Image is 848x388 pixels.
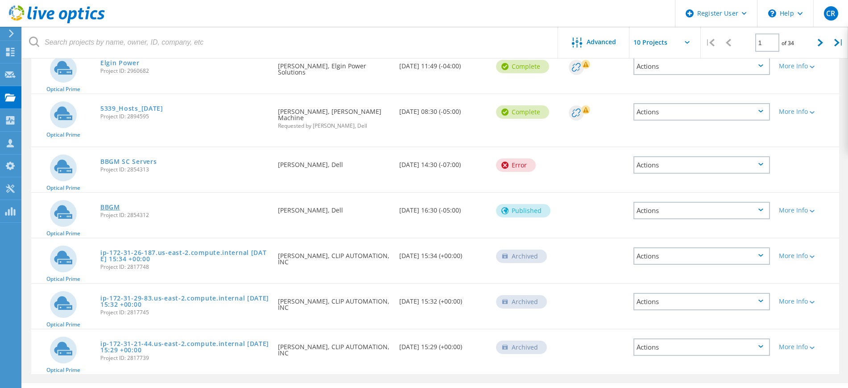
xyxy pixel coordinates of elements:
input: Search projects by name, owner, ID, company, etc [22,27,558,58]
div: Archived [496,250,547,263]
div: Published [496,204,550,217]
span: Optical Prime [46,132,80,138]
a: ip-172-31-29-83.us-east-2.compute.internal [DATE] 15:32 +00:00 [100,295,269,308]
div: More Info [779,344,835,350]
div: Actions [633,103,770,121]
span: Project ID: 2817745 [100,310,269,315]
div: Actions [633,202,770,219]
span: of 34 [782,39,794,47]
span: Project ID: 2960682 [100,68,269,74]
div: Actions [633,247,770,265]
svg: \n [768,9,776,17]
div: Archived [496,341,547,354]
div: [PERSON_NAME], CLIP AUTOMATION, INC [273,238,395,274]
div: More Info [779,207,835,213]
div: [PERSON_NAME], Dell [273,147,395,177]
div: [DATE] 15:32 (+00:00) [395,284,492,313]
div: | [701,27,719,58]
span: Advanced [587,39,616,45]
span: Project ID: 2817739 [100,355,269,361]
span: Optical Prime [46,276,80,282]
a: ip-172-31-21-44.us-east-2.compute.internal [DATE] 15:29 +00:00 [100,341,269,353]
div: More Info [779,63,835,69]
a: 5339_Hosts_[DATE] [100,105,163,112]
div: More Info [779,298,835,305]
div: [PERSON_NAME], Dell [273,193,395,222]
span: Optical Prime [46,231,80,236]
div: [PERSON_NAME], CLIP AUTOMATION, INC [273,284,395,320]
div: Archived [496,295,547,309]
div: [PERSON_NAME], [PERSON_NAME] Machine [273,94,395,138]
div: [DATE] 15:34 (+00:00) [395,238,492,268]
div: [DATE] 14:30 (-07:00) [395,147,492,177]
span: CR [826,10,835,17]
a: BBGM SC Servers [100,159,157,165]
span: Optical Prime [46,87,80,92]
div: [DATE] 16:30 (-05:00) [395,193,492,222]
span: Requested by [PERSON_NAME], Dell [278,123,390,129]
div: Complete [496,105,549,119]
span: Optical Prime [46,185,80,191]
div: [DATE] 15:29 (+00:00) [395,330,492,359]
div: Actions [633,156,770,174]
span: Project ID: 2854312 [100,213,269,218]
a: BBGM [100,204,120,210]
a: Elgin Power [100,60,140,66]
div: Actions [633,58,770,75]
a: Live Optics Dashboard [9,19,105,25]
span: Optical Prime [46,322,80,327]
div: [PERSON_NAME], Elgin Power Solutions [273,49,395,84]
div: More Info [779,253,835,259]
div: [PERSON_NAME], CLIP AUTOMATION, INC [273,330,395,365]
a: ip-172-31-26-187.us-east-2.compute.internal [DATE] 15:34 +00:00 [100,250,269,262]
span: Project ID: 2817748 [100,264,269,270]
div: Actions [633,293,770,310]
div: Actions [633,338,770,356]
div: More Info [779,108,835,115]
span: Project ID: 2854313 [100,167,269,172]
div: [DATE] 11:49 (-04:00) [395,49,492,78]
span: Project ID: 2894595 [100,114,269,119]
div: Error [496,159,536,172]
div: | [830,27,848,58]
span: Optical Prime [46,367,80,373]
div: [DATE] 08:30 (-05:00) [395,94,492,124]
div: Complete [496,60,549,73]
